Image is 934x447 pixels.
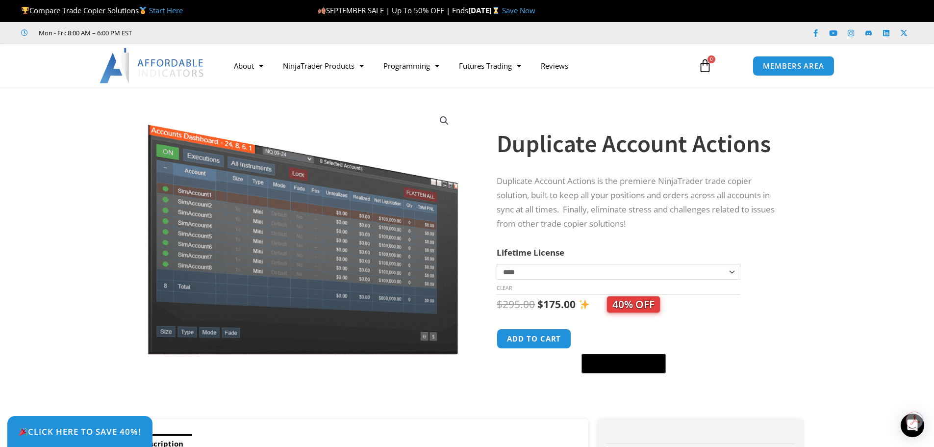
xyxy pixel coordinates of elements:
[36,27,132,39] span: Mon - Fri: 8:00 AM – 6:00 PM EST
[497,285,512,291] a: Clear options
[139,7,147,14] img: 🥇
[580,327,668,351] iframe: Secure express checkout frame
[449,54,531,77] a: Futures Trading
[607,296,660,313] span: 40% OFF
[901,414,924,437] div: Open Intercom Messenger
[683,52,727,80] a: 0
[502,5,535,15] a: Save Now
[22,7,29,14] img: 🏆
[318,7,326,14] img: 🍂
[492,7,500,14] img: ⌛
[19,427,141,436] span: Click Here to save 40%!
[497,329,571,349] button: Add to cart
[753,56,834,76] a: MEMBERS AREA
[497,297,535,311] bdi: 295.00
[497,247,564,258] label: Lifetime License
[374,54,449,77] a: Programming
[497,297,503,311] span: $
[149,5,183,15] a: Start Here
[581,354,666,373] button: Buy with GPay
[497,174,783,231] p: Duplicate Account Actions is the premiere NinjaTrader trade copier solution, built to keep all yo...
[497,127,783,161] h1: Duplicate Account Actions
[100,48,205,83] img: LogoAI | Affordable Indicators – NinjaTrader
[21,5,183,15] span: Compare Trade Copier Solutions
[763,62,824,70] span: MEMBERS AREA
[537,297,576,311] bdi: 175.00
[435,112,453,130] a: View full-screen image gallery
[707,55,715,63] span: 0
[7,416,152,447] a: 🎉Click Here to save 40%!
[579,299,589,310] img: ✨
[537,297,543,311] span: $
[224,54,687,77] nav: Menu
[146,28,293,38] iframe: Customer reviews powered by Trustpilot
[224,54,273,77] a: About
[497,379,783,388] iframe: PayPal Message 1
[273,54,374,77] a: NinjaTrader Products
[318,5,468,15] span: SEPTEMBER SALE | Up To 50% OFF | Ends
[19,427,27,436] img: 🎉
[531,54,578,77] a: Reviews
[468,5,502,15] strong: [DATE]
